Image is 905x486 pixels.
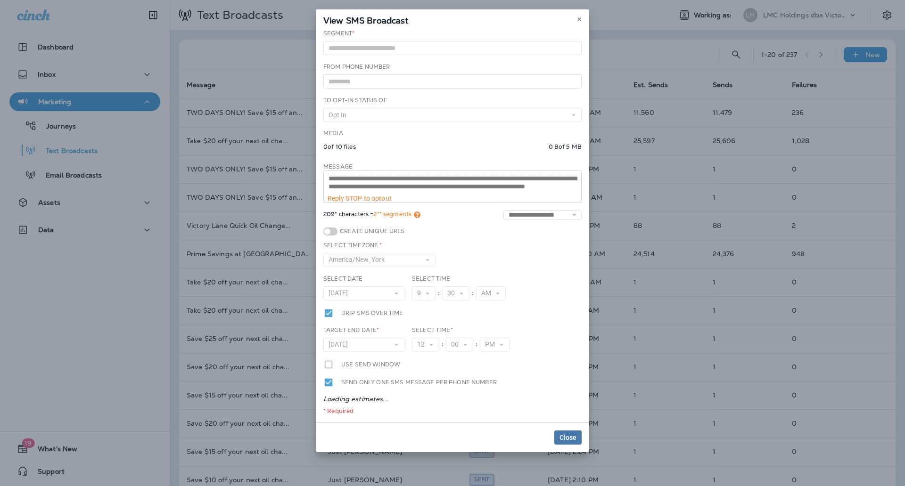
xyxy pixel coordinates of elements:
[373,210,411,218] span: 2** segments
[549,143,582,151] p: 0 B of 5 MB
[323,253,436,267] button: America/New_York
[316,9,589,29] div: View SMS Broadcast
[341,308,403,318] label: Drip SMS over time
[329,256,388,264] span: America/New_York
[323,130,343,137] label: Media
[323,211,420,220] span: 209* characters =
[412,326,453,334] label: Select Time
[323,326,379,334] label: Target End Date
[476,286,506,300] button: AM
[323,242,382,249] label: Select Timezone
[412,338,439,352] button: 12
[417,289,425,297] span: 9
[323,30,354,37] label: Segment
[485,340,499,348] span: PM
[323,97,387,104] label: To Opt-In Status of
[412,275,451,283] label: Select Time
[480,338,510,352] button: PM
[442,286,469,300] button: 30
[473,338,480,352] div: :
[329,111,350,119] span: Opt In
[417,340,428,348] span: 12
[323,143,356,151] p: 0 of 10 files
[329,340,352,348] span: [DATE]
[341,359,400,370] label: Use send window
[323,63,390,71] label: From Phone Number
[329,289,352,297] span: [DATE]
[328,194,392,202] span: Reply STOP to optout
[436,286,442,300] div: :
[323,275,363,283] label: Select Date
[323,108,582,122] button: Opt In
[451,340,462,348] span: 00
[323,163,353,170] label: Message
[554,430,582,445] button: Close
[337,227,405,235] label: Create Unique URLs
[447,289,459,297] span: 30
[341,377,497,388] label: Send only one SMS message per phone number
[481,289,495,297] span: AM
[446,338,473,352] button: 00
[323,395,389,403] em: Loading estimates...
[323,338,404,352] button: [DATE]
[439,338,446,352] div: :
[323,407,582,415] div: * Required
[469,286,476,300] div: :
[559,434,576,441] span: Close
[412,286,436,300] button: 9
[323,286,404,300] button: [DATE]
